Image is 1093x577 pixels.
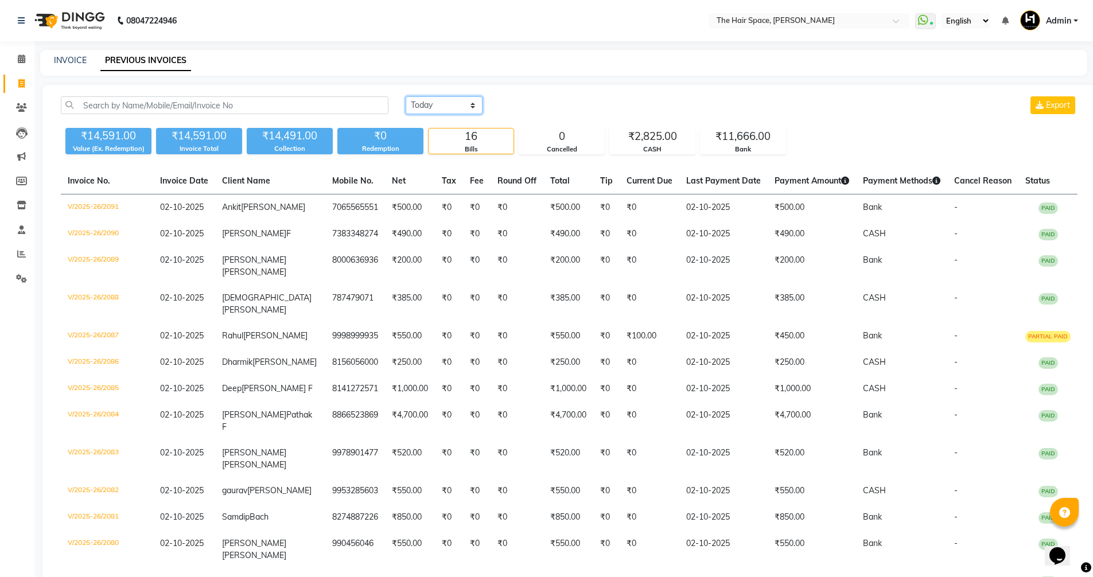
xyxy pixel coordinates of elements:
span: PAID [1038,448,1058,459]
span: Tax [442,176,456,186]
td: 02-10-2025 [679,504,768,531]
td: ₹0 [491,402,543,440]
span: Invoice Date [160,176,208,186]
span: Tip [600,176,613,186]
td: ₹0 [463,349,491,376]
span: [PERSON_NAME] [252,357,317,367]
td: V/2025-26/2086 [61,349,153,376]
span: PAID [1038,202,1058,214]
div: 0 [519,128,604,145]
span: Payment Amount [775,176,849,186]
td: ₹250.00 [768,349,856,376]
span: Bank [863,410,882,420]
td: ₹0 [491,194,543,221]
td: 02-10-2025 [679,247,768,285]
td: ₹0 [620,285,679,323]
span: - [954,383,958,393]
span: Export [1046,100,1070,110]
td: V/2025-26/2080 [61,531,153,568]
td: ₹520.00 [543,440,593,478]
td: ₹0 [593,478,620,504]
div: Collection [247,144,333,154]
span: [PERSON_NAME] [222,538,286,548]
td: ₹500.00 [385,194,435,221]
div: ₹14,491.00 [247,128,333,144]
span: - [954,538,958,548]
span: 02-10-2025 [160,293,204,303]
span: - [954,485,958,496]
span: Last Payment Date [686,176,761,186]
span: - [954,202,958,212]
td: ₹200.00 [543,247,593,285]
span: Bank [863,447,882,458]
td: ₹0 [593,323,620,349]
span: 02-10-2025 [160,447,204,458]
td: ₹850.00 [543,504,593,531]
td: ₹490.00 [768,221,856,247]
td: ₹0 [463,376,491,402]
td: V/2025-26/2084 [61,402,153,440]
td: ₹0 [593,376,620,402]
td: ₹0 [491,531,543,568]
td: 990456046 [325,531,385,568]
span: PAID [1038,410,1058,422]
span: 02-10-2025 [160,538,204,548]
td: ₹4,700.00 [768,402,856,440]
td: ₹0 [463,478,491,504]
span: Mobile No. [332,176,374,186]
td: 02-10-2025 [679,221,768,247]
td: V/2025-26/2090 [61,221,153,247]
td: ₹0 [491,376,543,402]
td: 02-10-2025 [679,478,768,504]
span: [PERSON_NAME] [222,267,286,277]
td: ₹0 [435,221,463,247]
span: Dharmik [222,357,252,367]
td: ₹550.00 [543,323,593,349]
div: ₹0 [337,128,423,144]
td: ₹0 [491,247,543,285]
td: ₹0 [463,221,491,247]
td: ₹0 [491,478,543,504]
td: ₹1,000.00 [385,376,435,402]
div: Bills [429,145,514,154]
td: ₹250.00 [543,349,593,376]
td: ₹0 [463,504,491,531]
b: 08047224946 [126,5,177,37]
td: 02-10-2025 [679,376,768,402]
span: 02-10-2025 [160,228,204,239]
td: ₹0 [593,504,620,531]
span: Deep [222,383,242,393]
td: ₹0 [435,194,463,221]
span: PAID [1038,293,1058,305]
span: gaurav [222,485,247,496]
td: ₹0 [593,221,620,247]
span: Cancel Reason [954,176,1012,186]
td: 8141272571 [325,376,385,402]
span: [PERSON_NAME] F [242,383,313,393]
span: Bach [250,512,269,522]
span: [PERSON_NAME] [222,459,286,470]
td: ₹0 [435,531,463,568]
span: [PERSON_NAME] [222,550,286,560]
td: ₹500.00 [768,194,856,221]
td: 7065565551 [325,194,385,221]
td: 9978901477 [325,440,385,478]
td: ₹550.00 [768,531,856,568]
span: [PERSON_NAME] [241,202,305,212]
td: ₹0 [463,247,491,285]
td: ₹0 [435,440,463,478]
span: [PERSON_NAME] [222,255,286,265]
span: [PERSON_NAME] [222,447,286,458]
span: Samdip [222,512,250,522]
td: ₹0 [435,349,463,376]
div: ₹11,666.00 [701,128,785,145]
span: PAID [1038,255,1058,267]
span: Client Name [222,176,270,186]
td: V/2025-26/2082 [61,478,153,504]
span: Ankit [222,202,241,212]
td: 8866523869 [325,402,385,440]
span: PAID [1038,357,1058,369]
span: Bank [863,202,882,212]
td: ₹0 [593,349,620,376]
td: ₹0 [620,504,679,531]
